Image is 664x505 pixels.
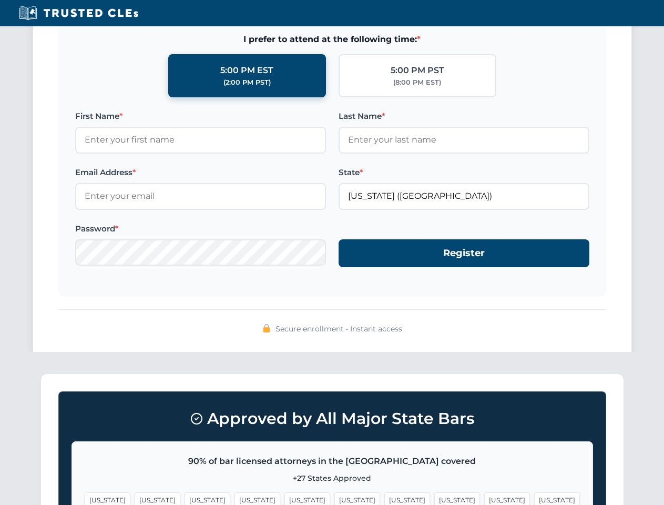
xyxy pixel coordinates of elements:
[220,64,273,77] div: 5:00 PM EST
[339,166,589,179] label: State
[75,223,326,235] label: Password
[391,64,444,77] div: 5:00 PM PST
[339,239,589,267] button: Register
[393,77,441,88] div: (8:00 PM EST)
[275,323,402,335] span: Secure enrollment • Instant access
[75,110,326,123] label: First Name
[75,166,326,179] label: Email Address
[75,33,589,46] span: I prefer to attend at the following time:
[71,405,593,433] h3: Approved by All Major State Bars
[339,110,589,123] label: Last Name
[223,77,271,88] div: (2:00 PM PST)
[339,183,589,209] input: Florida (FL)
[85,454,580,468] p: 90% of bar licensed attorneys in the [GEOGRAPHIC_DATA] covered
[339,127,589,153] input: Enter your last name
[262,324,271,332] img: 🔒
[16,5,141,21] img: Trusted CLEs
[85,472,580,484] p: +27 States Approved
[75,183,326,209] input: Enter your email
[75,127,326,153] input: Enter your first name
